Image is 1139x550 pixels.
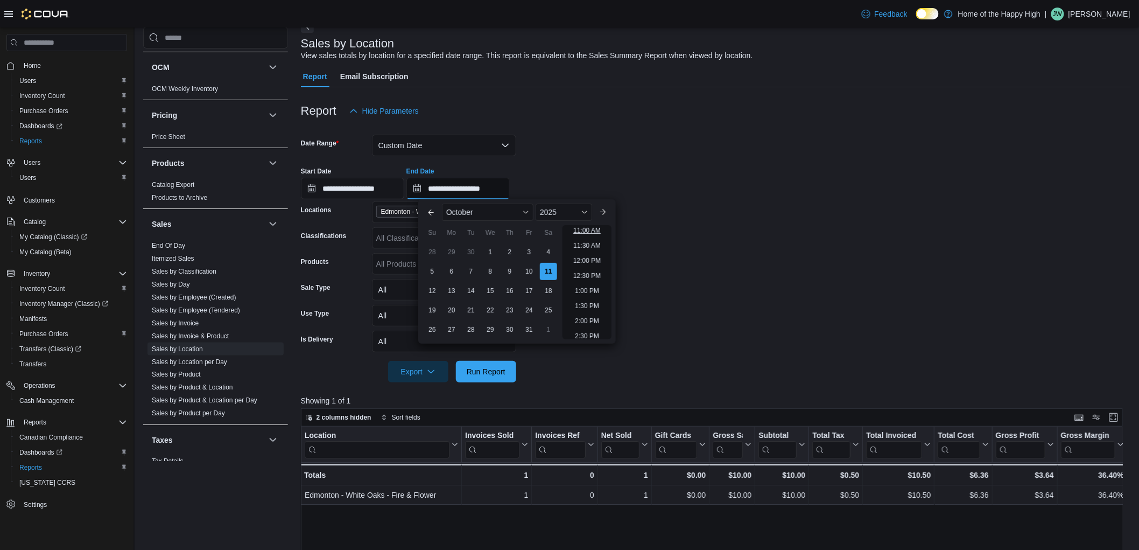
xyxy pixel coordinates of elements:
div: Sa [540,224,557,241]
button: Previous Month [423,204,440,221]
div: day-15 [482,282,499,300]
div: day-12 [424,282,441,300]
span: My Catalog (Classic) [19,233,87,241]
span: Sales by Employee (Created) [152,293,236,302]
div: Button. Open the year selector. 2025 is currently selected. [536,204,592,221]
div: Gross Profit [996,431,1045,441]
a: My Catalog (Classic) [15,231,92,243]
div: Products [143,178,288,208]
a: Customers [19,194,59,207]
span: Sales by Classification [152,267,216,276]
span: Customers [24,196,55,205]
a: Dashboards [15,446,67,459]
div: Gross Margin [1061,431,1115,441]
a: Inventory Count [15,282,69,295]
button: Taxes [266,434,279,447]
p: Home of the Happy High [958,8,1040,20]
div: Net Sold [601,431,639,441]
span: Catalog [19,215,127,228]
span: Purchase Orders [19,330,68,338]
a: Purchase Orders [15,328,73,340]
a: [US_STATE] CCRS [15,476,80,489]
button: OCM [266,61,279,74]
div: Location [305,431,449,458]
div: We [482,224,499,241]
span: Purchase Orders [19,107,68,115]
button: Catalog [19,215,50,228]
button: Reports [11,134,131,149]
span: Cash Management [15,394,127,407]
button: Net Sold [601,431,648,458]
button: Invoices Sold [465,431,528,458]
div: Invoices Sold [465,431,519,458]
button: Reports [11,460,131,475]
span: Catalog [24,218,46,226]
a: Users [15,74,40,87]
div: Invoices Ref [535,431,585,458]
span: Home [19,59,127,72]
button: Enter fullscreen [1107,411,1120,424]
div: day-6 [443,263,460,280]
span: Manifests [15,312,127,325]
li: 1:30 PM [571,300,603,312]
div: day-13 [443,282,460,300]
button: Reports [19,416,51,429]
a: Dashboards [11,445,131,460]
a: Price Sheet [152,133,185,141]
div: day-17 [521,282,538,300]
span: Sales by Location per Day [152,358,227,366]
span: Reports [24,418,46,427]
button: Subtotal [758,431,805,458]
a: Tax Details [152,458,184,465]
button: Pricing [266,109,279,122]
span: Reports [19,137,42,145]
span: Inventory Count [19,284,65,293]
div: day-18 [540,282,557,300]
div: day-23 [501,302,518,319]
button: Gross Margin [1061,431,1124,458]
a: Transfers (Classic) [11,342,131,357]
div: day-22 [482,302,499,319]
div: day-24 [521,302,538,319]
a: Inventory Manager (Classic) [15,297,113,310]
a: Sales by Location per Day [152,358,227,366]
span: Purchase Orders [15,328,127,340]
div: day-19 [424,302,441,319]
div: Invoices Sold [465,431,519,441]
a: Inventory Manager (Classic) [11,296,131,311]
button: Operations [19,379,60,392]
h3: Products [152,158,185,169]
span: Dashboards [19,122,62,130]
div: day-2 [501,243,518,261]
span: Reports [19,416,127,429]
div: day-11 [540,263,557,280]
button: Transfers [11,357,131,372]
button: Display options [1090,411,1103,424]
a: Sales by Product & Location per Day [152,397,257,405]
div: Invoices Ref [535,431,585,441]
a: Reports [15,461,46,474]
span: Sales by Day [152,280,190,289]
span: OCM Weekly Inventory [152,85,218,93]
div: day-30 [501,321,518,338]
span: Products to Archive [152,193,207,202]
div: Net Sold [601,431,639,458]
span: Users [15,171,127,184]
li: 12:30 PM [569,269,605,282]
button: Export [388,361,448,382]
nav: Complex example [6,53,127,540]
ul: Time [563,225,611,339]
button: Gross Sales [713,431,751,458]
div: day-8 [482,263,499,280]
a: Sales by Classification [152,268,216,275]
a: Catalog Export [152,181,194,189]
span: Home [24,61,41,70]
span: Manifests [19,315,47,323]
li: 2:30 PM [571,330,603,343]
span: Users [19,76,36,85]
button: Catalog [2,214,131,229]
a: Reports [15,135,46,148]
label: Date Range [301,139,339,148]
span: Inventory Count [15,89,127,102]
span: Sales by Employee (Tendered) [152,306,240,315]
